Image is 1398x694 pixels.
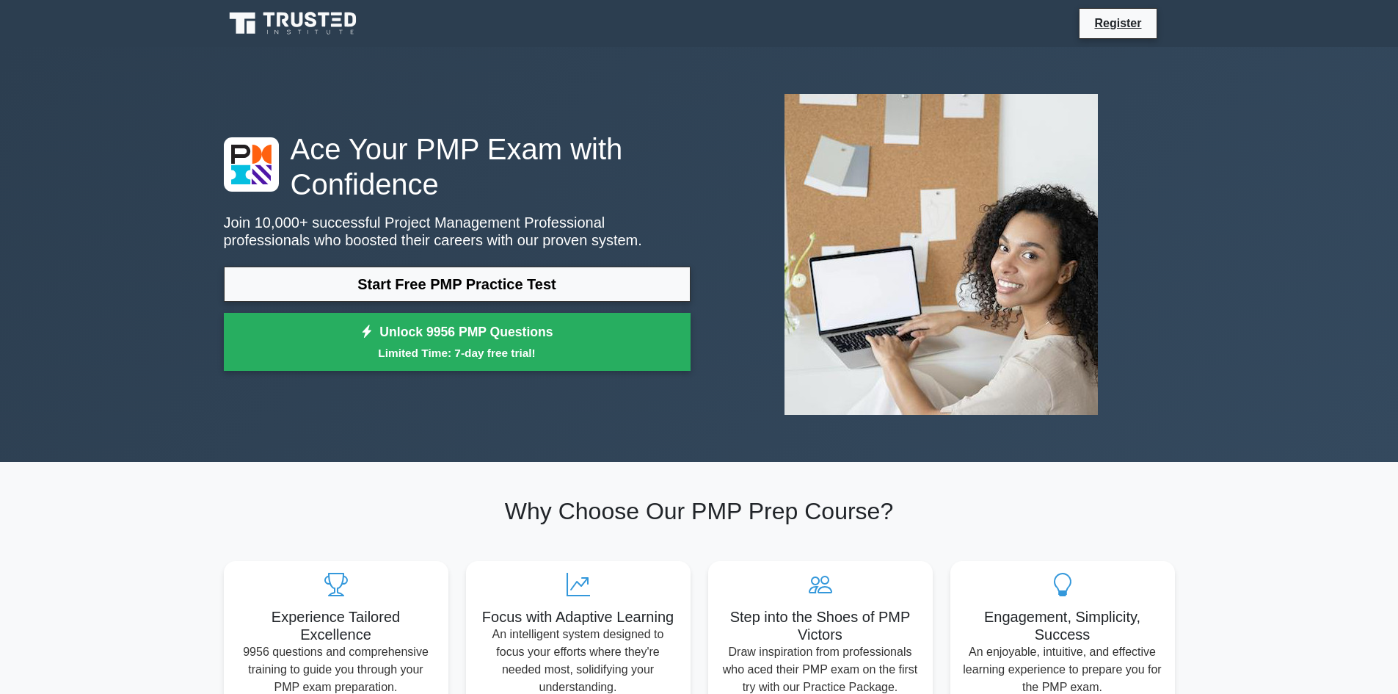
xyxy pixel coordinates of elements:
[720,608,921,643] h5: Step into the Shoes of PMP Victors
[224,267,691,302] a: Start Free PMP Practice Test
[1085,14,1150,32] a: Register
[478,608,679,626] h5: Focus with Adaptive Learning
[962,608,1163,643] h5: Engagement, Simplicity, Success
[242,344,672,361] small: Limited Time: 7-day free trial!
[224,313,691,372] a: Unlock 9956 PMP QuestionsLimited Time: 7-day free trial!
[236,608,437,643] h5: Experience Tailored Excellence
[224,497,1175,525] h2: Why Choose Our PMP Prep Course?
[224,214,691,249] p: Join 10,000+ successful Project Management Professional professionals who boosted their careers w...
[224,131,691,202] h1: Ace Your PMP Exam with Confidence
